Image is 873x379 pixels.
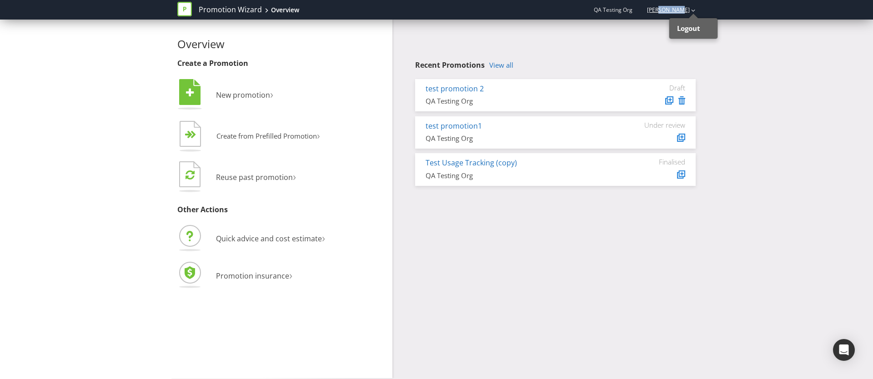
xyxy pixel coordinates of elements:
[594,6,632,14] span: QA Testing Org
[177,206,386,214] h3: Other Actions
[322,230,325,245] span: ›
[177,271,292,281] a: Promotion insurance›
[426,121,482,131] a: test promotion1
[216,271,289,281] span: Promotion insurance
[177,60,386,68] h3: Create a Promotion
[677,24,700,33] strong: Logout
[216,131,317,140] span: Create from Prefilled Promotion
[177,119,321,155] button: Create from Prefilled Promotion›
[293,169,296,184] span: ›
[289,267,292,282] span: ›
[177,234,325,244] a: Quick advice and cost estimate›
[426,134,617,143] div: QA Testing Org
[426,158,517,168] a: Test Usage Tracking (copy)
[631,84,685,92] div: Draft
[186,170,195,180] tspan: 
[199,5,262,15] a: Promotion Wizard
[317,128,320,142] span: ›
[216,234,322,244] span: Quick advice and cost estimate
[631,121,685,129] div: Under review
[833,339,855,361] div: Open Intercom Messenger
[271,5,299,15] div: Overview
[415,60,485,70] span: Recent Promotions
[216,90,270,100] span: New promotion
[177,38,386,50] h2: Overview
[638,6,690,14] a: [PERSON_NAME]
[426,84,484,94] a: test promotion 2
[426,171,617,180] div: QA Testing Org
[191,130,196,139] tspan: 
[186,88,194,98] tspan: 
[426,96,617,106] div: QA Testing Org
[216,172,293,182] span: Reuse past promotion
[270,86,273,101] span: ›
[631,158,685,166] div: Finalised
[489,61,513,69] a: View all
